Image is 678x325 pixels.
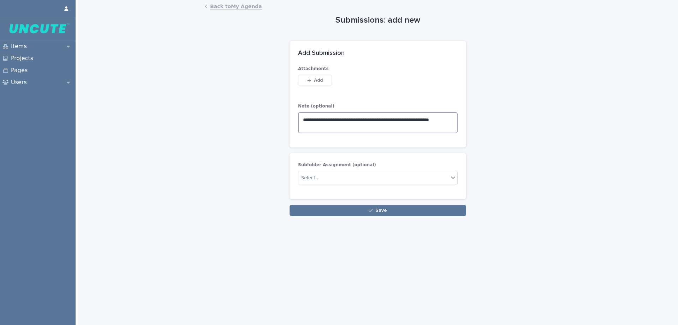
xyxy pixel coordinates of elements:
[6,23,70,34] img: MsdEsSRnSGvU7Ka01NA5
[314,78,323,83] span: Add
[298,162,376,167] span: Subfolder Assignment (optional)
[8,79,32,86] p: Users
[8,55,39,62] p: Projects
[298,104,334,109] span: Note (optional)
[298,75,332,86] button: Add
[8,43,32,50] p: Items
[290,15,466,25] h1: Submissions: add new
[298,50,345,57] h2: Add Submission
[8,67,33,74] p: Pages
[298,66,329,71] span: Attachments
[290,205,466,216] button: Save
[210,1,262,10] a: Back toMy Agenda
[375,208,387,213] span: Save
[301,175,320,181] div: Select...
